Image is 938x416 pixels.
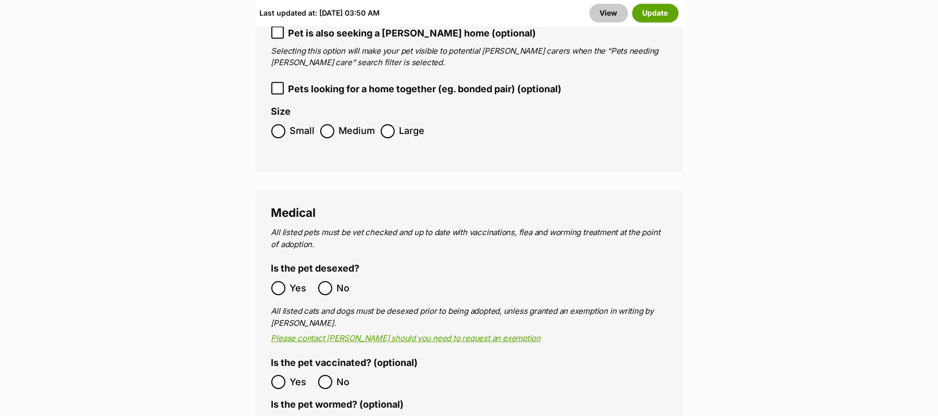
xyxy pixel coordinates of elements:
span: No [337,281,360,295]
button: Update [632,4,679,22]
span: Small [290,124,315,138]
p: All listed pets must be vet checked and up to date with vaccinations, flea and worming treatment ... [271,227,667,250]
label: Is the pet wormed? (optional) [271,399,404,410]
span: Pet is also seeking a [PERSON_NAME] home (optional) [289,26,536,40]
p: Selecting this option will make your pet visible to potential [PERSON_NAME] carers when the “Pets... [271,45,667,69]
span: Yes [290,281,313,295]
div: Last updated at: [DATE] 03:50 AM [260,4,380,22]
a: View [590,4,628,22]
label: Is the pet desexed? [271,263,360,274]
span: No [337,375,360,389]
span: Pets looking for a home together (eg. bonded pair) (optional) [289,82,562,96]
label: Is the pet vaccinated? (optional) [271,358,418,369]
label: Size [271,106,291,117]
p: All listed cats and dogs must be desexed prior to being adopted, unless granted an exemption in w... [271,305,667,329]
span: Medical [271,205,316,219]
span: Medium [339,124,376,138]
a: Please contact [PERSON_NAME] should you need to request an exemption [271,333,541,343]
span: Large [399,124,425,138]
span: Yes [290,375,313,389]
